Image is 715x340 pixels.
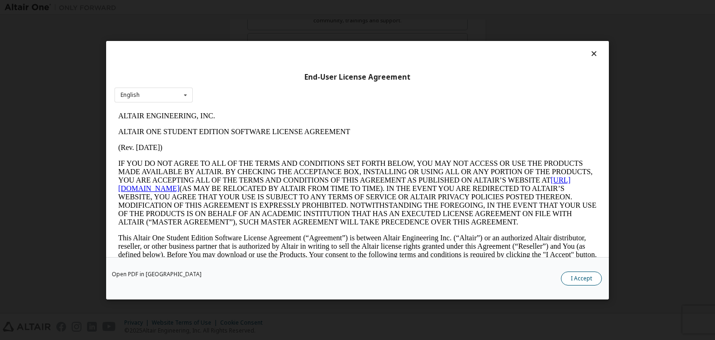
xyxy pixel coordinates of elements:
button: I Accept [561,272,602,286]
p: IF YOU DO NOT AGREE TO ALL OF THE TERMS AND CONDITIONS SET FORTH BELOW, YOU MAY NOT ACCESS OR USE... [4,51,482,118]
a: [URL][DOMAIN_NAME] [4,68,456,84]
div: English [121,92,140,98]
p: ALTAIR ENGINEERING, INC. [4,4,482,12]
p: ALTAIR ONE STUDENT EDITION SOFTWARE LICENSE AGREEMENT [4,20,482,28]
p: This Altair One Student Edition Software License Agreement (“Agreement”) is between Altair Engine... [4,126,482,159]
p: (Rev. [DATE]) [4,35,482,44]
a: Open PDF in [GEOGRAPHIC_DATA] [112,272,202,277]
div: End-User License Agreement [115,72,600,82]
